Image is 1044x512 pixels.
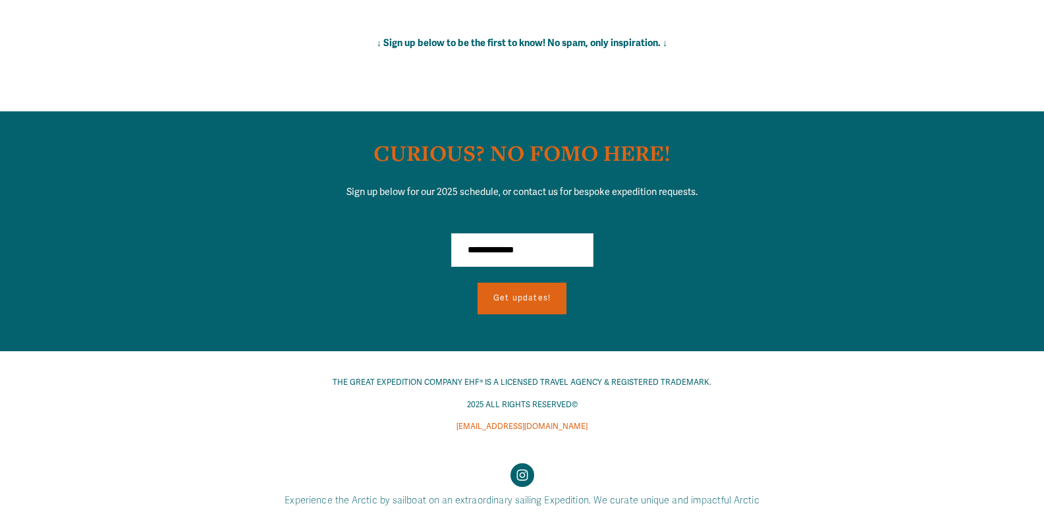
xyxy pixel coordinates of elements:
strong: CURIOUS? NO FOMO HERE! [373,138,671,167]
a: Instagram [510,463,534,487]
button: Get updates! [478,283,566,314]
span: Sign up below for our 2025 schedule, or contact us for bespoke expedition requests. [346,186,698,198]
span: Get updates! [493,293,551,303]
p: THE GREAT EXPEDITION COMPANY EHF® IS A LICENSED TRAVEL AGENCY & REGISTERED TRADEMARK. [251,376,793,390]
strong: ↓ Sign up below to be the first to know! No spam, only inspiration. ↓ [377,37,667,49]
p: 2025 ALL RIGHTS RESERVED© [251,398,793,412]
span: [EMAIL_ADDRESS][DOMAIN_NAME] [456,422,588,432]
